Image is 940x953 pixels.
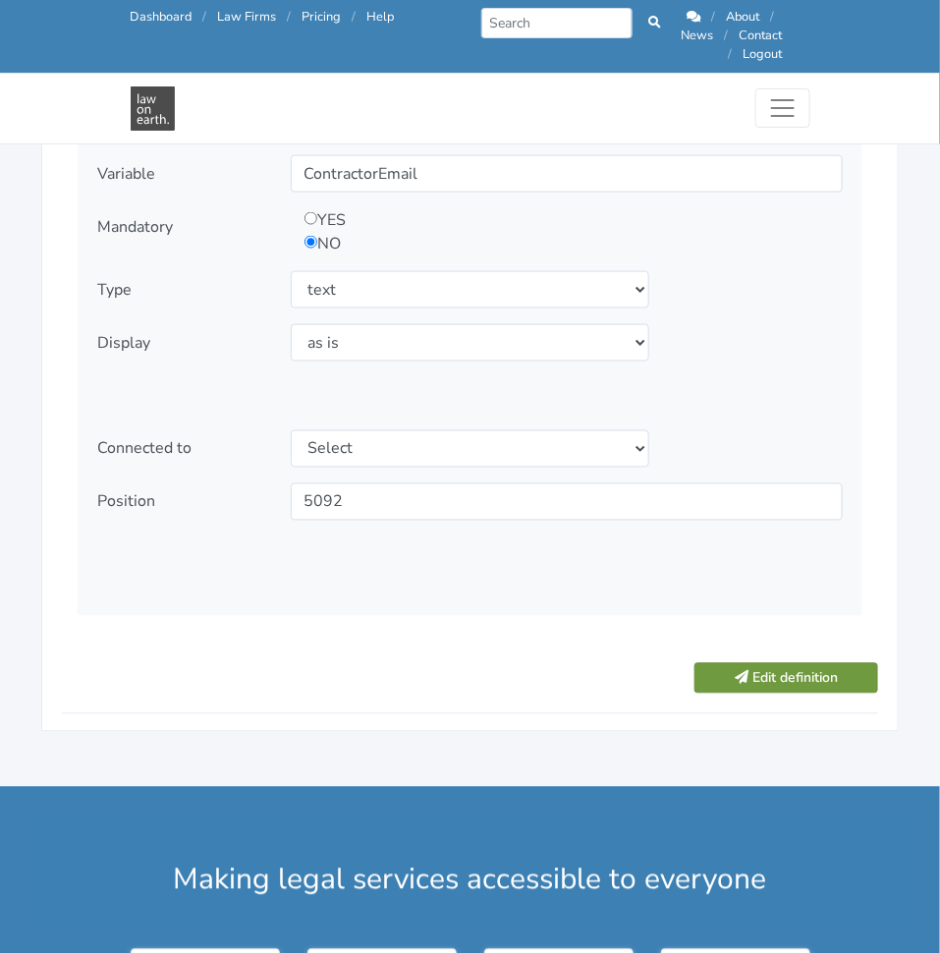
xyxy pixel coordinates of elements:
a: Help [367,8,395,26]
a: Contact [740,27,783,44]
div: Making legal services accessible to everyone [117,858,824,902]
input: Search [481,8,634,38]
a: News [682,27,714,44]
span: / [771,8,775,26]
a: Pricing [303,8,342,26]
div: Mandatory [83,208,277,255]
div: Position [83,483,277,521]
span: / [725,27,729,44]
a: Logout [744,45,783,63]
img: Law On Earth [131,86,175,131]
div: YES NO [291,208,705,255]
a: Dashboard [131,8,193,26]
span: / [353,8,357,26]
div: Connected to [83,430,277,468]
span: / [203,8,207,26]
button: Toggle navigation [755,88,810,128]
span: / [729,45,733,63]
a: About [727,8,760,26]
div: Display [83,324,277,362]
div: Type [83,271,277,308]
a: Law Firms [218,8,277,26]
input: Variable name [291,155,843,193]
span: / [712,8,716,26]
button: Edit definition [694,663,878,694]
input: Position [291,483,843,521]
span: / [288,8,292,26]
div: Variable [83,155,277,193]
